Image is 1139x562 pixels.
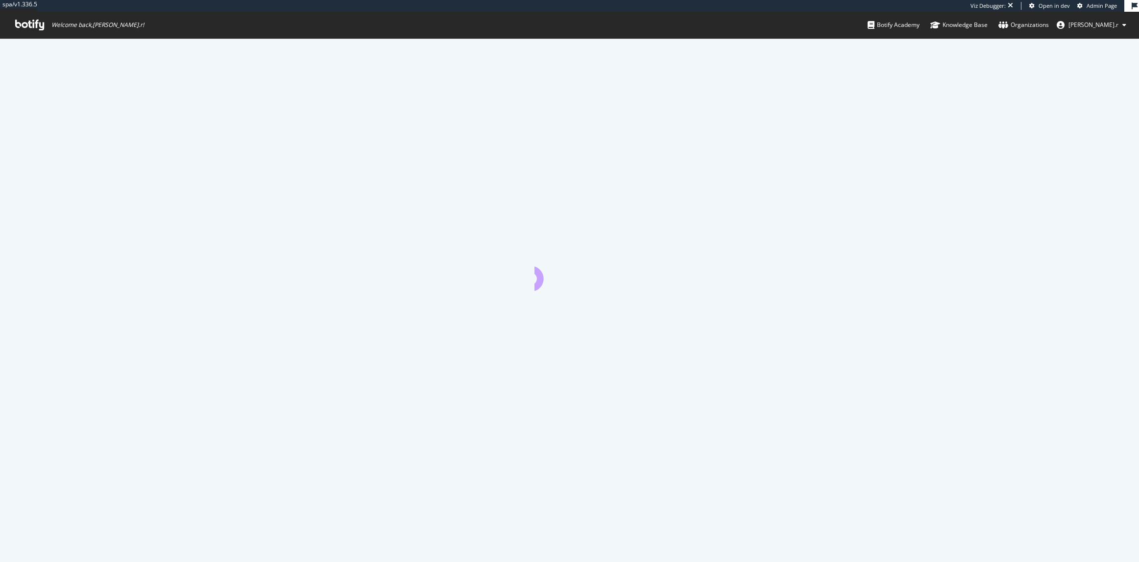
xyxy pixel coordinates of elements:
[930,20,988,30] div: Knowledge Base
[1068,21,1118,29] span: arthur.r
[1087,2,1117,9] span: Admin Page
[998,12,1049,38] a: Organizations
[1029,2,1070,10] a: Open in dev
[51,21,144,29] span: Welcome back, [PERSON_NAME].r !
[930,12,988,38] a: Knowledge Base
[868,20,920,30] div: Botify Academy
[868,12,920,38] a: Botify Academy
[1049,17,1134,33] button: [PERSON_NAME].r
[970,2,1006,10] div: Viz Debugger:
[1039,2,1070,9] span: Open in dev
[998,20,1049,30] div: Organizations
[1077,2,1117,10] a: Admin Page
